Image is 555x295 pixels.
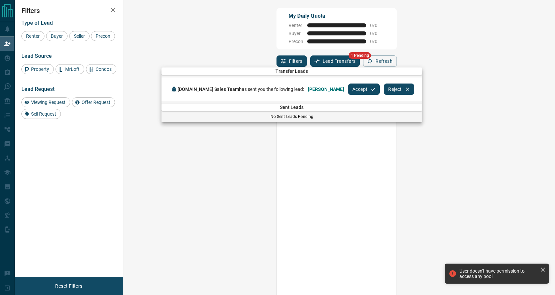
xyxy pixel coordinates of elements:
[178,87,239,92] span: [DOMAIN_NAME] Sales Team
[459,268,538,279] div: User doesn't have permission to access any pool
[308,87,344,92] span: [PERSON_NAME]
[348,84,380,95] button: Accept
[161,68,422,74] span: Transfer Leads
[178,87,304,92] span: has sent you the following lead:
[161,114,422,120] p: No Sent Leads Pending
[161,105,422,110] span: Sent Leads
[384,84,414,95] button: Reject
